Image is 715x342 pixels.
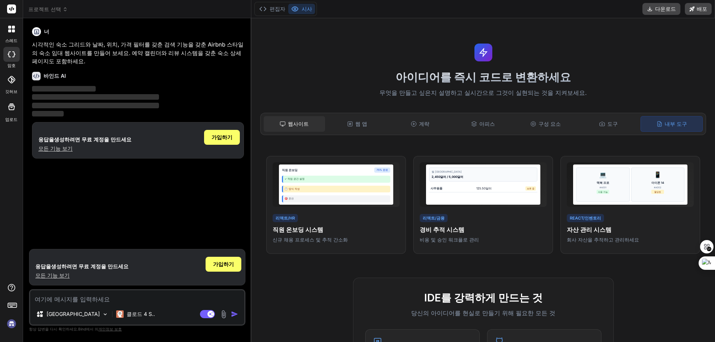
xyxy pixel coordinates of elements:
[302,6,312,12] font: 시사
[282,168,298,172] font: 직원 온보딩
[285,177,305,180] font: ✓ 작업 공간 설정
[355,121,367,127] font: 웹 앱
[476,186,492,190] font: 125.50달러
[655,6,676,12] font: 다운로드
[654,171,661,178] font: 📱
[47,311,100,317] font: [GEOGRAPHIC_DATA]
[642,3,680,15] button: 다운로드
[51,263,128,269] font: 생성하려면 무료 계정을 만드세요
[35,272,70,278] font: 모든 기능 보기
[570,215,601,221] font: React/인벤토리
[654,191,661,193] font: 할당된
[600,186,606,189] font: #A001
[665,121,687,127] font: 내부 도구
[98,327,122,331] font: 개인정보 보호
[5,317,18,330] img: 로그인
[127,311,155,317] font: 클로드 4 S..
[598,191,608,193] font: 사용 가능
[7,63,16,68] font: 암호
[651,181,664,185] font: 아이폰 14
[419,121,429,127] font: 계략
[379,89,587,96] font: 무엇을 만들고 싶은지 설명하고 실시간으로 그것이 실현되는 것을 지켜보세요.
[35,263,51,269] font: 응답을
[395,70,571,84] font: 아이디어를 즉시 코드로 변환하세요
[219,310,228,319] img: 부착
[432,170,462,173] font: 월 [GEOGRAPHIC_DATA]
[44,28,49,35] font: 너
[102,311,108,317] img: 모델 선택
[5,38,18,43] font: 스레드
[599,171,607,178] font: 💻
[212,134,232,140] font: 가입하기
[288,121,309,127] font: 웹사이트
[654,186,661,189] font: #A002
[44,73,66,79] font: 바인드 AI
[5,89,18,94] font: 깃허브
[276,215,295,221] font: 리액트/HR
[231,310,238,318] img: 상
[273,226,323,233] font: 직원 온보딩 시스템
[285,197,294,200] font: 🎯 훈련
[32,41,244,65] font: 시각적인 숙소 그리드와 날짜, 위치, 가격 필터를 갖춘 검색 기능을 갖춘 Airbnb 스타일의 숙소 임대 웹사이트를 만들어 보세요. 예약 캘린더와 리뷰 시스템을 갖춘 숙소 상...
[256,4,288,14] button: 편집자
[685,3,712,15] button: 배포
[116,310,124,318] img: 클로드 4 소네트
[424,291,543,304] font: IDE를 강력하게 만드는 것
[38,145,73,151] font: 모든 기능 보기
[29,327,78,331] font: 항상 답변을 다시 확인하세요.
[285,187,300,191] font: 📋 양식 작성
[430,186,442,190] font: 사무용품
[597,181,609,185] font: 맥북 프로
[54,136,131,143] font: 생성하려면 무료 계정을 만드세요
[38,136,54,143] font: 응답을
[411,309,555,317] font: 당신의 아이디어를 현실로 만들기 위해 필요한 모든 것
[5,117,18,122] font: 업로드
[420,237,479,243] font: 비용 및 승인 워크플로 관리
[420,226,464,233] font: 경비 추적 시스템
[423,215,445,221] font: 리액트/금융
[607,121,618,127] font: 도구
[270,6,285,12] font: 편집자
[213,261,234,267] font: 가입하기
[527,187,534,190] font: 보류 중
[479,121,495,127] font: 아피스
[288,4,315,14] button: 시사
[697,6,707,12] font: 배포
[78,327,98,331] font: Bind에서 의
[273,237,348,243] font: 신규 채용 프로세스 및 추적 간소화
[567,237,639,243] font: 회사 자산을 추적하고 관리하세요
[432,175,463,179] font: 2,450달러 / 5,000달러
[567,226,611,233] font: 자산 관리 시스템
[538,121,561,127] font: 구성 요소
[28,6,61,12] font: 프로젝트 선택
